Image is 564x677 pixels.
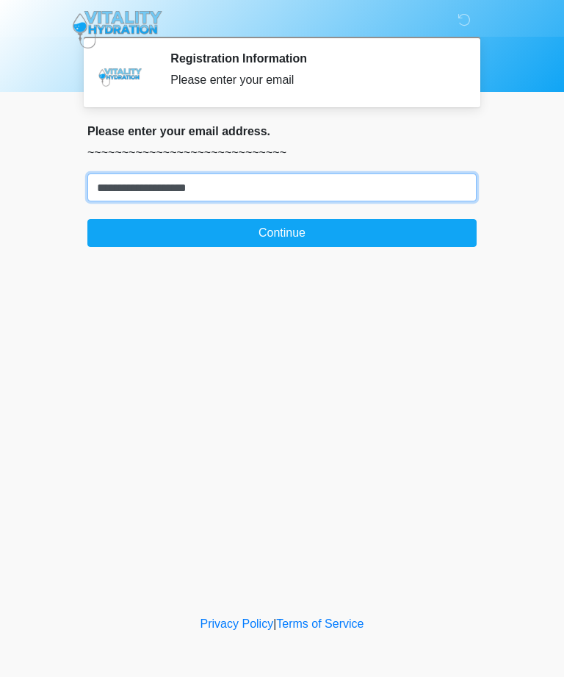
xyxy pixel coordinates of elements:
[73,11,162,49] img: Vitality Hydration Logo
[170,71,455,89] div: Please enter your email
[276,617,364,630] a: Terms of Service
[98,51,142,96] img: Agent Avatar
[87,219,477,247] button: Continue
[87,144,477,162] p: ~~~~~~~~~~~~~~~~~~~~~~~~~~~~~
[273,617,276,630] a: |
[200,617,274,630] a: Privacy Policy
[87,124,477,138] h2: Please enter your email address.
